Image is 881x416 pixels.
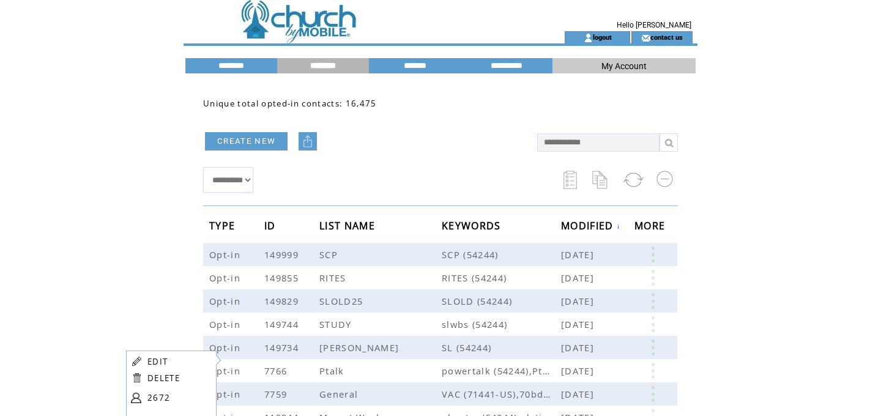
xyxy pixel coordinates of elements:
span: powertalk (54244),Ptalk (71441-US),JULPA (54244) [442,365,561,377]
span: 149999 [264,248,302,261]
img: account_icon.gif [584,33,593,43]
span: RITES [319,272,349,284]
span: slwbs (54244) [442,318,561,330]
img: upload.png [302,135,314,147]
span: Opt-in [209,272,243,284]
span: My Account [601,61,647,71]
span: [DATE] [561,388,597,400]
a: 2672 [147,388,209,407]
span: [PERSON_NAME] [319,341,402,354]
span: TYPE [209,216,238,239]
a: ID [264,221,279,229]
span: STUDY [319,318,355,330]
span: SLOLD (54244) [442,295,561,307]
span: LIST NAME [319,216,378,239]
span: RITES (54244) [442,272,561,284]
span: [DATE] [561,341,597,354]
a: logout [593,33,612,41]
span: SLOLD25 [319,295,366,307]
span: Opt-in [209,295,243,307]
span: Ptalk [319,365,348,377]
img: contact_us_icon.gif [641,33,650,43]
span: ID [264,216,279,239]
span: 149744 [264,318,302,330]
span: MODIFIED [561,216,617,239]
span: Unique total opted-in contacts: 16,475 [203,98,377,109]
a: LIST NAME [319,221,378,229]
span: SCP [319,248,341,261]
span: 149829 [264,295,302,307]
a: MODIFIED↓ [561,222,621,229]
span: Opt-in [209,365,243,377]
span: Opt-in [209,341,243,354]
span: MORE [634,216,668,239]
span: Opt-in [209,248,243,261]
a: TYPE [209,221,238,229]
span: VAC (71441-US),70bday (71441-US),ahlive (54244),APRFE (54244),b2sbsalon (54244),CMC23 (54244),him... [442,388,561,400]
span: [DATE] [561,318,597,330]
a: EDIT [147,356,168,367]
span: SCP (54244) [442,248,561,261]
span: [DATE] [561,365,597,377]
a: contact us [650,33,683,41]
a: KEYWORDS [442,221,504,229]
span: Opt-in [209,388,243,400]
span: 7766 [264,365,290,377]
span: [DATE] [561,248,597,261]
span: Hello [PERSON_NAME] [617,21,691,29]
span: 7759 [264,388,290,400]
span: 149734 [264,341,302,354]
span: KEYWORDS [442,216,504,239]
span: 149855 [264,272,302,284]
a: CREATE NEW [205,132,288,150]
span: SL (54244) [442,341,561,354]
a: DELETE [147,373,180,384]
span: [DATE] [561,295,597,307]
span: General [319,388,361,400]
span: Opt-in [209,318,243,330]
span: [DATE] [561,272,597,284]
